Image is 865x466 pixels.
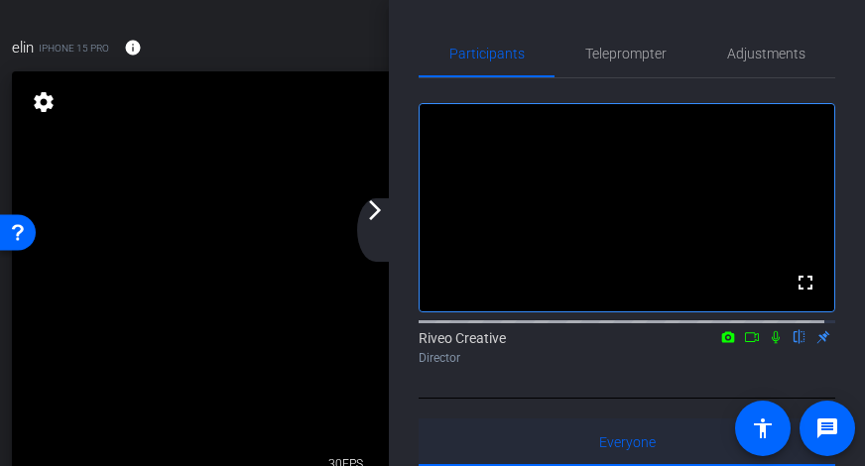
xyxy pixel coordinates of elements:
[30,90,58,114] mat-icon: settings
[419,328,835,367] div: Riveo Creative
[751,416,775,440] mat-icon: accessibility
[419,349,835,367] div: Director
[585,47,667,60] span: Teleprompter
[363,198,387,222] mat-icon: arrow_forward_ios
[124,39,142,57] mat-icon: info
[449,47,525,60] span: Participants
[599,435,656,449] span: Everyone
[12,37,34,58] span: elin
[727,47,805,60] span: Adjustments
[794,271,817,294] mat-icon: fullscreen
[815,416,839,440] mat-icon: message
[788,327,811,345] mat-icon: flip
[39,41,109,56] span: iPhone 15 Pro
